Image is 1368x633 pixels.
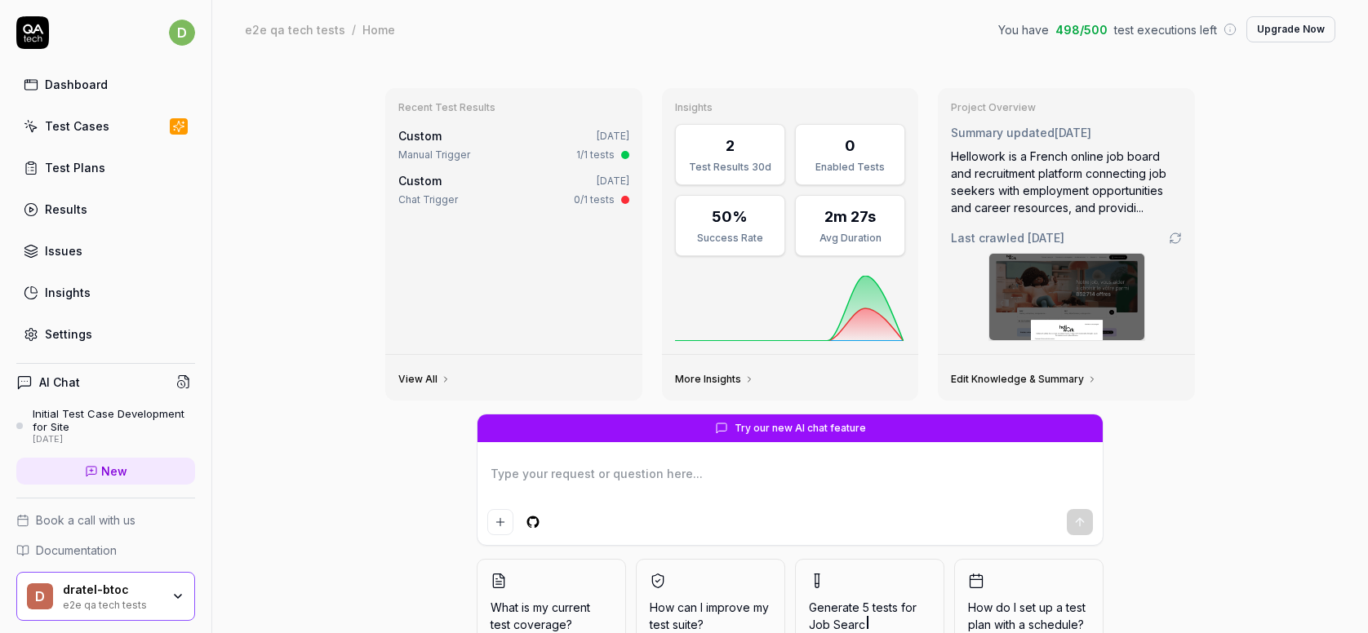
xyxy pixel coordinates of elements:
div: Settings [45,325,92,343]
span: You have [998,21,1049,38]
time: [DATE] [1055,126,1091,139]
a: View All [398,373,451,386]
time: [DATE] [597,130,629,142]
time: [DATE] [597,175,629,187]
span: d [169,20,195,46]
div: Dashboard [45,76,108,93]
span: Summary updated [951,126,1055,139]
div: Initial Test Case Development for Site [33,407,195,434]
a: Initial Test Case Development for Site[DATE] [16,407,195,445]
span: Custom [398,129,442,143]
div: Insights [45,284,91,301]
span: How do I set up a test plan with a schedule? [968,599,1090,633]
span: Last crawled [951,229,1064,246]
span: Custom [398,174,442,188]
div: e2e qa tech tests [245,21,345,38]
div: Avg Duration [806,231,895,246]
img: Screenshot [989,254,1144,340]
div: Test Results 30d [686,160,775,175]
div: Success Rate [686,231,775,246]
div: 50% [712,206,748,228]
a: Settings [16,318,195,350]
div: Results [45,201,87,218]
a: Test Cases [16,110,195,142]
div: 2 [726,135,735,157]
div: 2m 27s [824,206,876,228]
span: How can I improve my test suite? [650,599,771,633]
span: What is my current test coverage? [491,599,612,633]
h3: Recent Test Results [398,101,629,114]
div: Test Plans [45,159,105,176]
a: Custom[DATE]Chat Trigger0/1 tests [395,169,633,210]
a: Issues [16,235,195,267]
a: Dashboard [16,69,195,100]
h3: Project Overview [951,101,1182,114]
span: d [27,583,53,609]
div: 0/1 tests [574,193,615,207]
div: Manual Trigger [398,148,470,162]
div: 0 [845,135,855,157]
button: Add attachment [487,509,513,535]
div: Test Cases [45,117,109,135]
span: Job Searc [809,618,865,631]
a: New [16,458,195,485]
button: d [169,16,195,49]
span: Generate 5 tests for [809,599,931,633]
a: More Insights [675,373,754,386]
a: Book a call with us [16,511,195,529]
div: [DATE] [33,434,195,445]
div: Home [362,21,395,38]
span: Book a call with us [36,511,135,529]
span: New [101,463,127,480]
a: Custom[DATE]Manual Trigger1/1 tests [395,124,633,166]
div: Enabled Tests [806,160,895,175]
span: Documentation [36,542,117,559]
div: dratel-btoc [63,582,161,597]
div: / [352,21,356,38]
a: Edit Knowledge & Summary [951,373,1097,386]
button: ddratel-btoce2e qa tech tests [16,572,195,621]
a: Documentation [16,542,195,559]
a: Insights [16,277,195,308]
time: [DATE] [1028,231,1064,245]
h4: AI Chat [39,374,80,391]
a: Go to crawling settings [1169,232,1182,245]
span: test executions left [1114,21,1217,38]
span: 498 / 500 [1055,21,1108,38]
div: e2e qa tech tests [63,597,161,610]
a: Test Plans [16,152,195,184]
div: Chat Trigger [398,193,458,207]
a: Results [16,193,195,225]
div: Hellowork is a French online job board and recruitment platform connecting job seekers with emplo... [951,148,1182,216]
span: Try our new AI chat feature [735,421,866,436]
button: Upgrade Now [1246,16,1335,42]
div: 1/1 tests [576,148,615,162]
div: Issues [45,242,82,259]
h3: Insights [675,101,906,114]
